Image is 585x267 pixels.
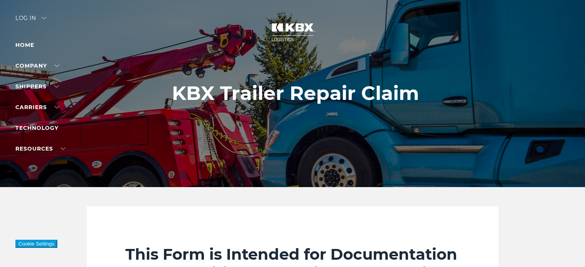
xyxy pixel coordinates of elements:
[15,62,59,69] a: Company
[172,82,419,104] h1: KBX Trailer Repair Claim
[15,83,59,90] a: SHIPPERS
[15,145,65,152] a: RESOURCES
[264,15,322,49] img: kbx logo
[15,41,34,48] a: Home
[15,15,46,27] div: Log in
[15,104,59,111] a: Carriers
[15,240,57,248] button: Cookie Settings
[42,17,46,19] img: arrow
[15,124,58,131] a: Technology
